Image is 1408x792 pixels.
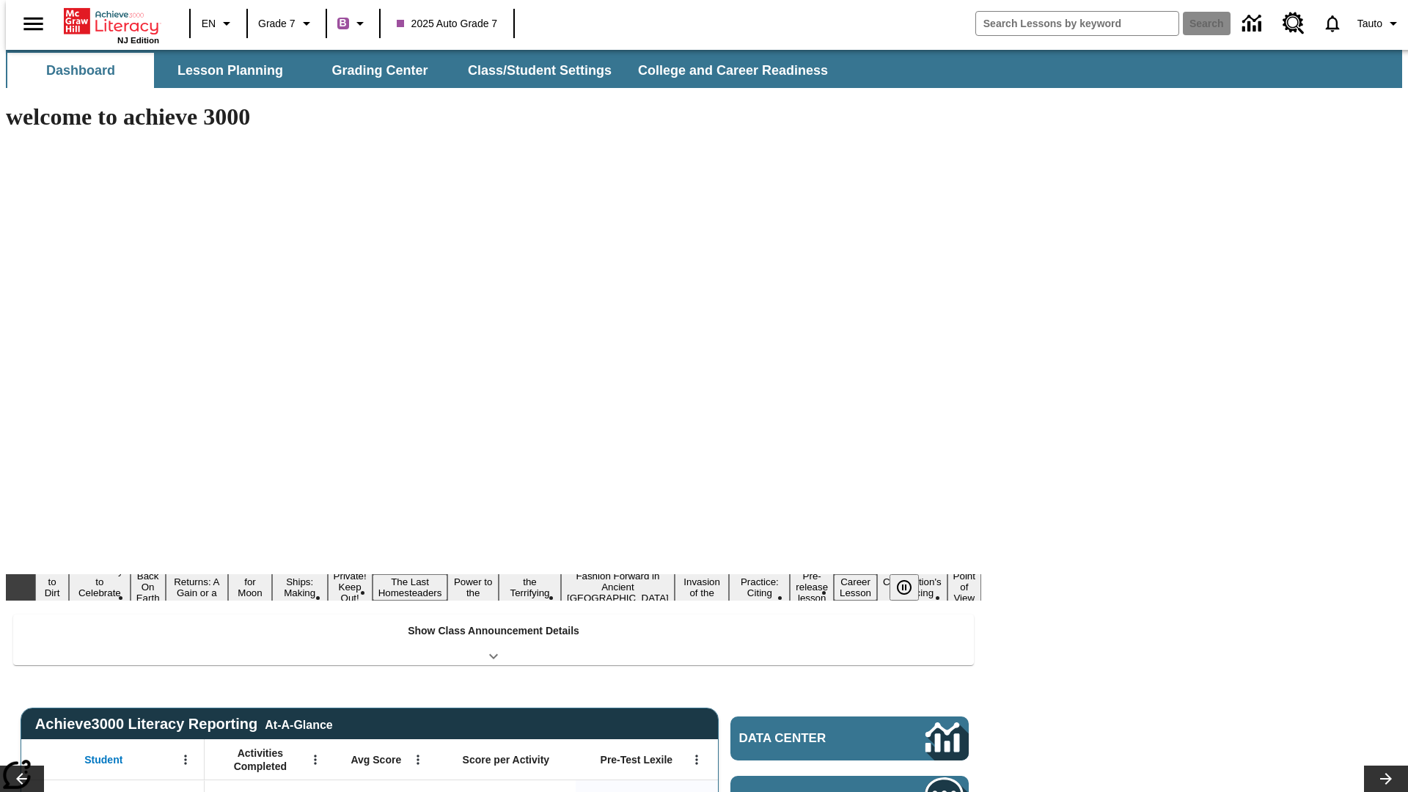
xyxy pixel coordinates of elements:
button: Slide 11 Fashion Forward in Ancient Rome [561,568,675,606]
button: Grading Center [307,53,453,88]
button: Class/Student Settings [456,53,623,88]
button: College and Career Readiness [626,53,840,88]
div: At-A-Glance [265,716,332,732]
button: Open Menu [407,749,429,771]
button: Slide 6 Cruise Ships: Making Waves [272,563,328,612]
button: Slide 9 Solar Power to the People [447,563,499,612]
button: Open Menu [175,749,197,771]
button: Open side menu [12,2,55,45]
button: Slide 10 Attack of the Terrifying Tomatoes [499,563,561,612]
div: Home [64,5,159,45]
a: Notifications [1313,4,1352,43]
a: Data Center [1233,4,1274,44]
span: Pre-Test Lexile [601,753,673,766]
span: Score per Activity [463,753,550,766]
p: Show Class Announcement Details [408,623,579,639]
span: B [340,14,347,32]
button: Slide 15 Career Lesson [834,574,877,601]
span: Grade 7 [258,16,296,32]
button: Slide 2 Get Ready to Celebrate Juneteenth! [69,563,131,612]
button: Slide 8 The Last Homesteaders [373,574,448,601]
span: Student [84,753,122,766]
div: Pause [890,574,934,601]
button: Profile/Settings [1352,10,1408,37]
h1: welcome to achieve 3000 [6,103,981,131]
a: Data Center [730,716,969,760]
span: Tauto [1357,16,1382,32]
button: Slide 3 Back On Earth [131,568,166,606]
button: Language: EN, Select a language [195,10,242,37]
span: 2025 Auto Grade 7 [397,16,498,32]
a: Home [64,7,159,36]
button: Boost Class color is purple. Change class color [331,10,375,37]
button: Slide 4 Free Returns: A Gain or a Drain? [166,563,229,612]
button: Slide 12 The Invasion of the Free CD [675,563,730,612]
button: Slide 17 Point of View [947,568,981,606]
button: Slide 7 Private! Keep Out! [328,568,373,606]
button: Slide 16 The Constitution's Balancing Act [877,563,947,612]
button: Open Menu [304,749,326,771]
button: Slide 14 Pre-release lesson [790,568,834,606]
div: SubNavbar [6,53,841,88]
span: Avg Score [351,753,401,766]
div: Show Class Announcement Details [13,615,974,665]
button: Lesson Planning [157,53,304,88]
span: Achieve3000 Literacy Reporting [35,716,333,733]
button: Open Menu [686,749,708,771]
button: Grade: Grade 7, Select a grade [252,10,321,37]
span: Activities Completed [212,747,309,773]
button: Slide 13 Mixed Practice: Citing Evidence [729,563,790,612]
span: EN [202,16,216,32]
button: Pause [890,574,919,601]
span: Data Center [739,731,876,746]
input: search field [976,12,1178,35]
button: Slide 1 Born to Dirt Bike [35,563,69,612]
div: SubNavbar [6,50,1402,88]
a: Resource Center, Will open in new tab [1274,4,1313,43]
span: NJ Edition [117,36,159,45]
button: Dashboard [7,53,154,88]
button: Lesson carousel, Next [1364,766,1408,792]
button: Slide 5 Time for Moon Rules? [228,563,272,612]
